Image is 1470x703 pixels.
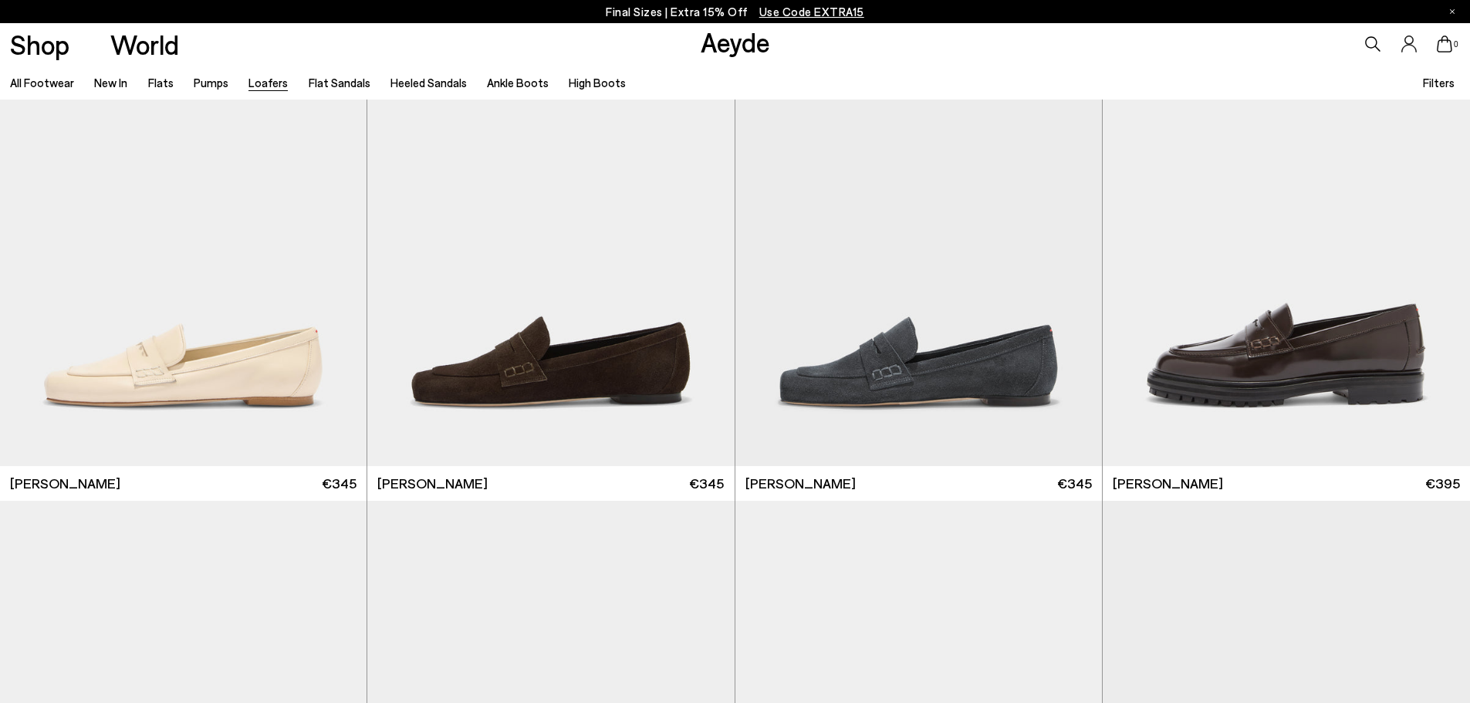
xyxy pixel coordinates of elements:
[110,31,179,58] a: World
[1057,474,1092,493] span: €345
[248,76,288,90] a: Loafers
[569,76,626,90] a: High Boots
[377,474,488,493] span: [PERSON_NAME]
[1452,40,1460,49] span: 0
[735,466,1102,501] a: [PERSON_NAME] €345
[701,25,770,58] a: Aeyde
[94,76,127,90] a: New In
[487,76,549,90] a: Ankle Boots
[745,474,856,493] span: [PERSON_NAME]
[735,5,1102,466] img: Lana Suede Loafers
[390,76,467,90] a: Heeled Sandals
[1425,474,1460,493] span: €395
[10,76,74,90] a: All Footwear
[689,474,724,493] span: €345
[148,76,174,90] a: Flats
[1103,466,1470,501] a: [PERSON_NAME] €395
[367,466,734,501] a: [PERSON_NAME] €345
[1113,474,1223,493] span: [PERSON_NAME]
[10,31,69,58] a: Shop
[1103,5,1470,466] img: Leon Loafers
[194,76,228,90] a: Pumps
[1423,76,1455,90] span: Filters
[367,5,734,466] img: Lana Suede Loafers
[606,2,864,22] p: Final Sizes | Extra 15% Off
[1437,35,1452,52] a: 0
[309,76,370,90] a: Flat Sandals
[759,5,864,19] span: Navigate to /collections/ss25-final-sizes
[322,474,357,493] span: €345
[10,474,120,493] span: [PERSON_NAME]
